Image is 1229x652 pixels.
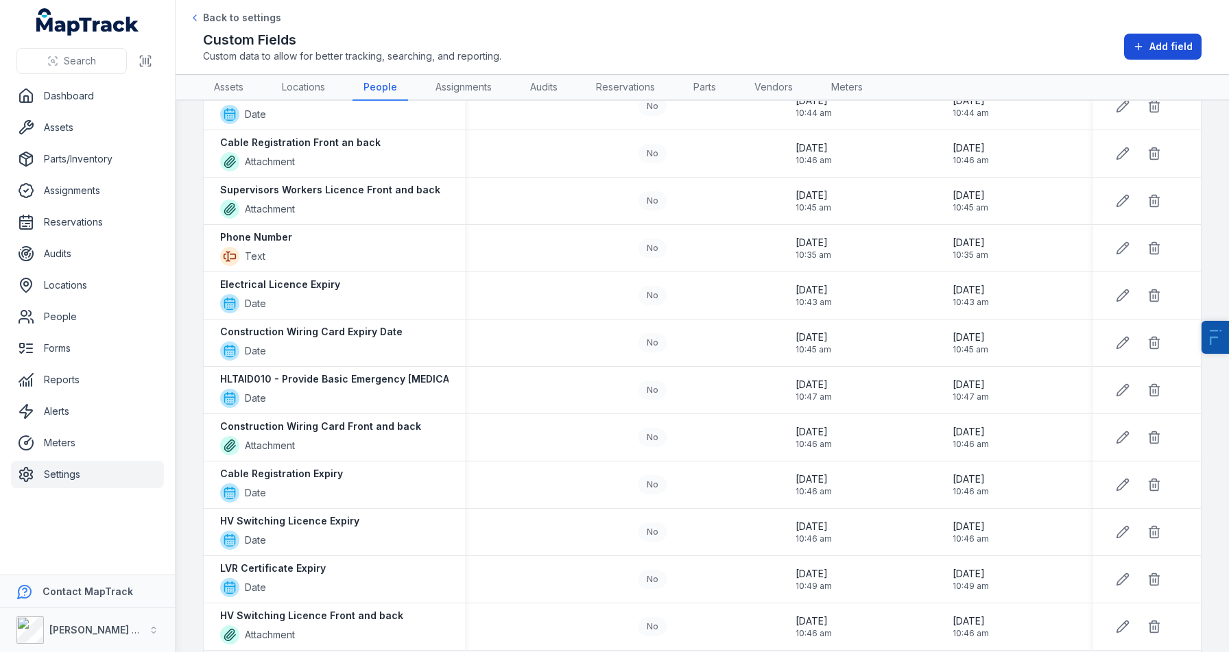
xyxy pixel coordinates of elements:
[639,333,667,352] div: No
[796,94,832,119] time: 07/10/2025, 10:44:59 am
[353,75,408,101] a: People
[245,202,295,216] span: Attachment
[11,429,164,457] a: Meters
[796,330,831,344] span: [DATE]
[245,628,295,642] span: Attachment
[953,486,989,497] span: 10:46 am
[796,581,832,592] span: 10:49 am
[796,108,832,119] span: 10:44 am
[220,372,487,386] strong: HLTAID010 - Provide Basic Emergency [MEDICAL_DATA]
[639,475,667,494] div: No
[639,239,667,258] div: No
[639,570,667,589] div: No
[953,425,989,450] time: 07/10/2025, 10:46:02 am
[220,230,292,244] strong: Phone Number
[796,614,832,628] span: [DATE]
[796,202,831,213] span: 10:45 am
[11,82,164,110] a: Dashboard
[220,609,403,623] strong: HV Switching Licence Front and back
[796,533,832,544] span: 10:46 am
[245,108,266,121] span: Date
[953,189,988,202] span: [DATE]
[639,191,667,210] div: No
[796,472,832,497] time: 07/10/2025, 10:46:17 am
[953,189,988,213] time: 07/10/2025, 10:45:15 am
[953,425,989,439] span: [DATE]
[36,8,139,36] a: MapTrack
[796,236,831,261] time: 07/10/2025, 10:35:26 am
[796,378,832,402] time: 07/10/2025, 10:47:56 am
[796,250,831,261] span: 10:35 am
[11,177,164,204] a: Assignments
[953,614,989,628] span: [DATE]
[796,283,832,308] time: 07/10/2025, 10:43:09 am
[245,155,295,169] span: Attachment
[796,297,832,308] span: 10:43 am
[639,144,667,163] div: No
[639,381,667,400] div: No
[585,75,666,101] a: Reservations
[820,75,874,101] a: Meters
[271,75,336,101] a: Locations
[953,439,989,450] span: 10:46 am
[11,366,164,394] a: Reports
[220,136,381,149] strong: Cable Registration Front an back
[682,75,727,101] a: Parts
[1124,34,1202,60] button: Add field
[245,486,266,500] span: Date
[220,562,326,575] strong: LVR Certificate Expiry
[953,391,989,402] span: 10:47 am
[245,581,266,594] span: Date
[796,94,832,108] span: [DATE]
[796,189,831,202] span: [DATE]
[953,533,989,544] span: 10:46 am
[743,75,804,101] a: Vendors
[796,236,831,250] span: [DATE]
[953,472,989,486] span: [DATE]
[796,425,832,450] time: 07/10/2025, 10:46:02 am
[796,567,832,592] time: 07/10/2025, 10:49:30 am
[953,378,989,391] span: [DATE]
[796,391,832,402] span: 10:47 am
[220,420,421,433] strong: Construction Wiring Card Front and back
[519,75,569,101] a: Audits
[11,240,164,267] a: Audits
[245,297,266,311] span: Date
[953,108,989,119] span: 10:44 am
[953,283,989,297] span: [DATE]
[220,514,359,528] strong: HV Switching Licence Expiry
[220,183,440,197] strong: Supervisors Workers Licence Front and back
[11,398,164,425] a: Alerts
[43,585,133,597] strong: Contact MapTrack
[203,75,254,101] a: Assets
[796,330,831,355] time: 07/10/2025, 10:45:52 am
[953,520,989,533] span: [DATE]
[796,614,832,639] time: 07/10/2025, 10:46:52 am
[953,567,989,592] time: 07/10/2025, 10:49:30 am
[796,472,832,486] span: [DATE]
[796,378,832,391] span: [DATE]
[425,75,503,101] a: Assignments
[796,189,831,213] time: 07/10/2025, 10:45:15 am
[639,428,667,447] div: No
[953,520,989,544] time: 07/10/2025, 10:46:41 am
[953,94,989,119] time: 07/10/2025, 10:44:59 am
[796,425,832,439] span: [DATE]
[953,330,988,344] span: [DATE]
[953,283,989,308] time: 07/10/2025, 10:43:09 am
[953,344,988,355] span: 10:45 am
[953,378,989,402] time: 07/10/2025, 10:47:56 am
[953,141,989,166] time: 07/10/2025, 10:46:27 am
[953,236,988,250] span: [DATE]
[220,467,343,481] strong: Cable Registration Expiry
[203,11,281,25] span: Back to settings
[11,461,164,488] a: Settings
[203,30,501,49] h2: Custom Fields
[639,286,667,305] div: No
[953,236,988,261] time: 07/10/2025, 10:35:26 am
[11,271,164,299] a: Locations
[245,344,266,358] span: Date
[220,278,340,291] strong: Electrical Licence Expiry
[639,617,667,636] div: No
[49,624,178,636] strong: [PERSON_NAME] Electrical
